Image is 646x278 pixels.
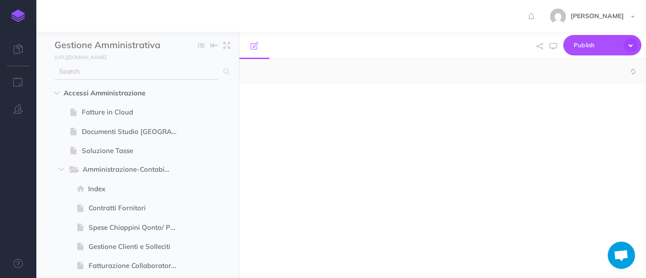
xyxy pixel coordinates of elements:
[88,184,184,194] span: Index
[83,164,178,176] span: Amministrazione-Contabilità
[55,39,161,52] input: Documentation Name
[89,203,184,213] span: Contratti Fornitori
[82,145,184,156] span: Soluzione Tasse
[55,54,106,60] small: [URL][DOMAIN_NAME]
[89,222,184,233] span: Spese Chiappini Qonto/ Personali
[89,241,184,252] span: Gestione Clienti e Solleciti
[11,10,25,22] img: logo-mark.svg
[89,260,184,271] span: Fatturazione Collaboratori ECS
[608,242,635,269] a: Aprire la chat
[566,12,628,20] span: [PERSON_NAME]
[550,9,566,25] img: 773ddf364f97774a49de44848d81cdba.jpg
[64,88,173,99] span: Accessi Amministrazione
[55,64,218,80] input: Search
[574,38,619,52] span: Publish
[82,126,184,137] span: Documenti Studio [GEOGRAPHIC_DATA]
[563,35,641,55] button: Publish
[82,107,184,118] span: Fatture in Cloud
[36,52,115,61] a: [URL][DOMAIN_NAME]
